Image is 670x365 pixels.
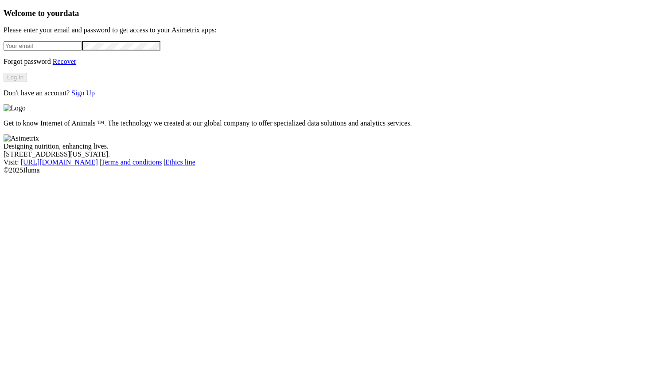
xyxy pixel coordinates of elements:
div: © 2025 Iluma [4,166,666,174]
a: Recover [53,58,76,65]
div: Visit : | | [4,158,666,166]
input: Your email [4,41,82,51]
div: Designing nutrition, enhancing lives. [4,142,666,150]
p: Forgot password [4,58,666,66]
button: Log In [4,73,27,82]
a: Terms and conditions [101,158,162,166]
p: Please enter your email and password to get access to your Asimetrix apps: [4,26,666,34]
a: [URL][DOMAIN_NAME] [21,158,98,166]
a: Ethics line [165,158,195,166]
p: Get to know Internet of Animals ™. The technology we created at our global company to offer speci... [4,119,666,127]
h3: Welcome to your [4,8,666,18]
span: data [63,8,79,18]
img: Asimetrix [4,134,39,142]
a: Sign Up [71,89,95,97]
img: Logo [4,104,26,112]
p: Don't have an account? [4,89,666,97]
div: [STREET_ADDRESS][US_STATE]. [4,150,666,158]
